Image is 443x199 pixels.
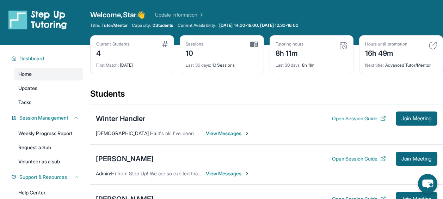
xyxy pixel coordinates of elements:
[14,82,83,95] a: Updates
[276,41,304,47] div: Tutoring hours
[401,116,432,121] span: Join Meeting
[276,58,347,68] div: 8h 11m
[197,11,204,18] img: Chevron Right
[178,23,216,28] span: Current Availability:
[14,186,83,199] a: Help Center
[96,47,130,58] div: 4
[186,47,203,58] div: 10
[339,41,347,50] img: card
[96,154,154,164] div: [PERSON_NAME]
[365,41,407,47] div: Hours until promotion
[96,170,111,176] span: Admin :
[206,170,250,177] span: View Messages
[365,47,407,58] div: 16h 49m
[418,174,437,193] button: chat-button
[14,68,83,80] a: Home
[14,141,83,154] a: Request a Sub
[250,41,258,48] img: card
[18,85,38,92] span: Updates
[365,62,384,68] span: Next title :
[90,23,100,28] span: Title:
[155,11,204,18] a: Update Information
[162,41,168,47] img: card
[276,47,304,58] div: 8h 11m
[132,23,151,28] span: Capacity:
[365,58,437,68] div: Advanced Tutor/Mentor
[96,41,130,47] div: Current Students
[96,58,168,68] div: [DATE]
[429,41,437,50] img: card
[332,115,386,122] button: Open Session Guide
[17,174,79,181] button: Support & Resources
[14,127,83,140] a: Weekly Progress Report
[206,130,250,137] span: View Messages
[401,157,432,161] span: Join Meeting
[186,41,203,47] div: Sessions
[14,155,83,168] a: Volunteer as a sub
[14,96,83,109] a: Tasks
[19,55,44,62] span: Dashboard
[101,23,128,28] span: Tutor/Mentor
[396,111,437,126] button: Join Meeting
[153,23,173,28] span: 0 Students
[90,10,145,20] span: Welcome, Star 👋
[17,55,79,62] button: Dashboard
[17,114,79,121] button: Session Management
[276,62,301,68] span: Last 30 days :
[219,23,299,28] span: [DATE] 14:00-18:00, [DATE] 12:30-18:00
[19,114,68,121] span: Session Management
[96,114,145,123] div: Winter Handler
[244,171,250,176] img: Chevron-Right
[396,152,437,166] button: Join Meeting
[96,130,158,136] span: [DEMOGRAPHIC_DATA] Ha :
[90,88,443,104] div: Students
[8,10,67,30] img: logo
[186,62,211,68] span: Last 30 days :
[244,131,250,136] img: Chevron-Right
[158,130,253,136] span: It's ok, I've been wondering if you were ok!
[96,62,119,68] span: First Match :
[332,155,386,162] button: Open Session Guide
[19,174,67,181] span: Support & Resources
[18,71,32,78] span: Home
[186,58,258,68] div: 10 Sessions
[18,99,31,106] span: Tasks
[218,23,300,28] a: [DATE] 14:00-18:00, [DATE] 12:30-18:00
